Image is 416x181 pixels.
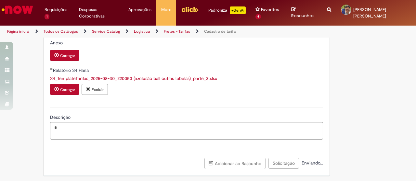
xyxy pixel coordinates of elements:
img: click_logo_yellow_360x200.png [181,5,199,14]
span: Rascunhos [291,13,315,19]
ul: Trilhas de página [5,26,272,38]
a: Logistica [134,29,150,34]
span: Requisições [45,6,67,13]
span: Despesas Corporativas [79,6,119,19]
a: Todos os Catálogos [44,29,78,34]
a: Service Catalog [92,29,120,34]
a: Página inicial [7,29,30,34]
button: Excluir anexo S4_TemplateTarifas_2025-08-30_220053 (exclusão ball outras tabelas)_parte_3.xlsx [82,84,108,95]
textarea: Descrição [50,122,323,139]
button: Carregar anexo de Relatório S4 Hana Required [50,84,79,95]
small: Carregar [60,87,75,92]
span: Enviando... [300,160,323,166]
small: Excluir [92,87,104,92]
span: 4 [255,14,261,19]
span: More [161,6,171,13]
span: Aprovações [128,6,151,13]
small: Carregar [60,53,75,58]
span: Favoritos [261,6,279,13]
a: Rascunhos [291,7,317,19]
a: Cadastro de tarifa [204,29,236,34]
a: Fretes - Tarifas [164,29,190,34]
span: 1 [45,14,49,19]
span: Anexo [50,40,64,46]
a: Download de S4_TemplateTarifas_2025-08-30_220053 (exclusão ball outras tabelas)_parte_3.xlsx [50,75,217,81]
div: Padroniza [208,6,246,14]
span: [PERSON_NAME] [PERSON_NAME] [353,7,386,19]
p: +GenAi [230,6,246,14]
img: ServiceNow [1,3,34,16]
span: Descrição [50,114,72,120]
span: Relatório S4 Hana [53,67,90,73]
span: Obrigatório Preenchido [50,68,53,70]
button: Carregar anexo de Anexo [50,50,79,61]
